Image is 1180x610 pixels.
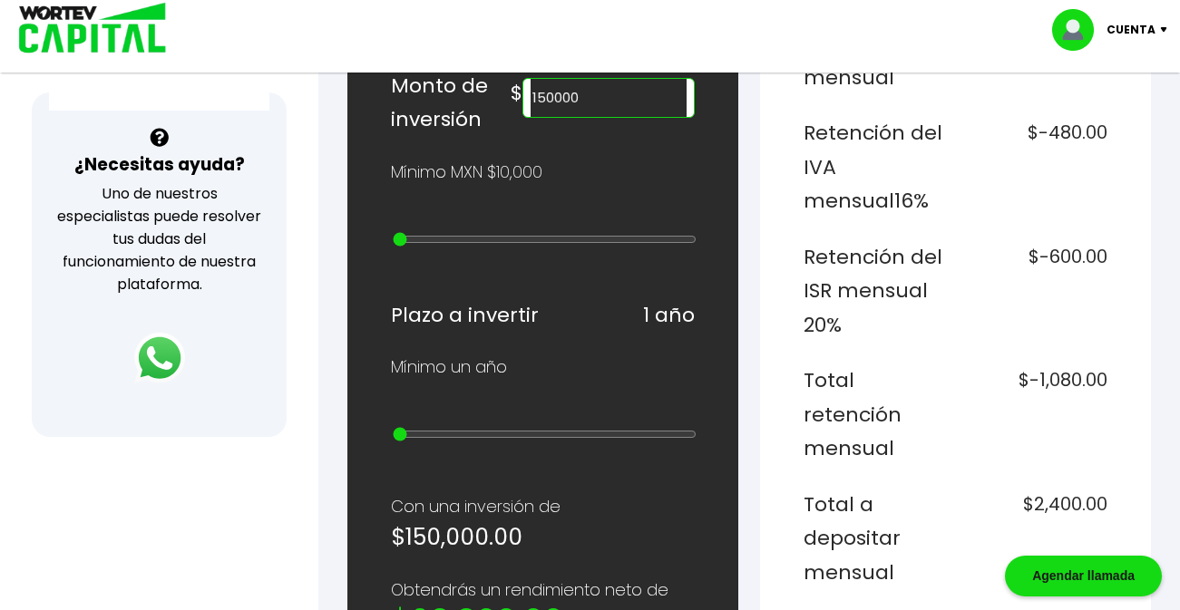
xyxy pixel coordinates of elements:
img: logos_whatsapp-icon.242b2217.svg [134,333,185,383]
h6: $-480.00 [963,116,1107,218]
h6: Retención del IVA mensual 16% [804,116,948,218]
div: Agendar llamada [1005,556,1162,596]
p: Uno de nuestros especialistas puede resolver tus dudas del funcionamiento de nuestra plataforma. [55,182,263,295]
p: Obtendrás un rendimiento neto de [391,576,695,604]
h6: Monto de inversión [391,69,511,137]
p: Mínimo MXN $10,000 [391,159,542,186]
h6: $-1,080.00 [963,363,1107,466]
h6: 1 año [643,298,695,333]
img: profile-image [1052,9,1107,51]
h5: $150,000.00 [391,520,695,555]
h6: Plazo a invertir [391,298,539,333]
p: Mínimo un año [391,353,507,381]
img: icon-down [1156,27,1180,33]
h6: Total a depositar mensual [804,488,948,590]
h3: ¿Necesitas ayuda? [74,151,245,178]
h6: $-600.00 [963,240,1107,343]
h6: Total retención mensual [804,363,948,466]
h6: $2,400.00 [963,488,1107,590]
p: Cuenta [1107,16,1156,44]
h6: $ [511,76,522,111]
h6: Retención del ISR mensual 20% [804,240,948,343]
p: Con una inversión de [391,493,695,520]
